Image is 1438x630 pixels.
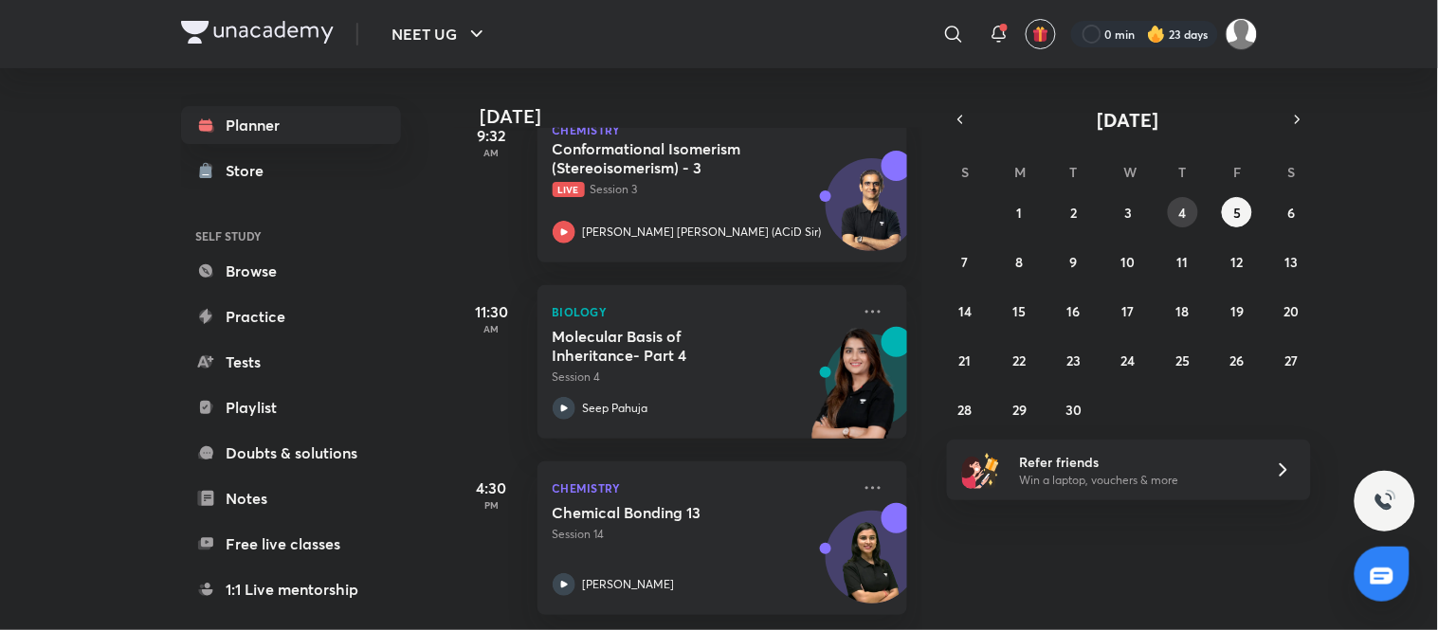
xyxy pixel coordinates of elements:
[1113,246,1143,277] button: September 10, 2025
[1124,204,1132,222] abbr: September 3, 2025
[1005,197,1035,227] button: September 1, 2025
[1019,452,1252,472] h6: Refer friends
[1013,351,1027,369] abbr: September 22, 2025
[1168,197,1198,227] button: September 4, 2025
[454,477,530,499] h5: 4:30
[1288,204,1296,222] abbr: September 6, 2025
[1284,302,1300,320] abbr: September 20, 2025
[1059,345,1089,375] button: September 23, 2025
[959,351,972,369] abbr: September 21, 2025
[1098,107,1159,133] span: [DATE]
[1179,204,1187,222] abbr: September 4, 2025
[1168,345,1198,375] button: September 25, 2025
[950,296,980,326] button: September 14, 2025
[1059,394,1089,424] button: September 30, 2025
[181,152,401,189] a: Store
[1070,163,1078,181] abbr: Tuesday
[1122,302,1135,320] abbr: September 17, 2025
[553,124,892,135] p: Chemistry
[1123,163,1137,181] abbr: Wednesday
[1059,246,1089,277] button: September 9, 2025
[1277,296,1307,326] button: September 20, 2025
[381,15,500,53] button: NEET UG
[1005,296,1035,326] button: September 15, 2025
[1113,345,1143,375] button: September 24, 2025
[1230,302,1244,320] abbr: September 19, 2025
[1032,26,1049,43] img: avatar
[1230,351,1245,369] abbr: September 26, 2025
[1285,253,1299,271] abbr: September 13, 2025
[553,503,789,522] h5: Chemical Bonding 13
[553,327,789,365] h5: Molecular Basis of Inheritance- Part 4
[454,323,530,334] p: AM
[181,570,401,608] a: 1:1 Live mentorship
[1113,197,1143,227] button: September 3, 2025
[1222,246,1252,277] button: September 12, 2025
[1026,19,1056,49] button: avatar
[181,525,401,563] a: Free live classes
[181,252,401,290] a: Browse
[553,182,585,197] span: Live
[553,300,850,323] p: Biology
[958,401,973,419] abbr: September 28, 2025
[1121,253,1136,271] abbr: September 10, 2025
[1067,302,1081,320] abbr: September 16, 2025
[1285,351,1299,369] abbr: September 27, 2025
[1121,351,1136,369] abbr: September 24, 2025
[1005,345,1035,375] button: September 22, 2025
[181,479,401,517] a: Notes
[1233,163,1241,181] abbr: Friday
[1222,296,1252,326] button: September 19, 2025
[1231,253,1244,271] abbr: September 12, 2025
[1016,253,1024,271] abbr: September 8, 2025
[1277,246,1307,277] button: September 13, 2025
[1059,296,1089,326] button: September 16, 2025
[1067,351,1082,369] abbr: September 23, 2025
[1071,204,1078,222] abbr: September 2, 2025
[1113,296,1143,326] button: September 17, 2025
[1168,246,1198,277] button: September 11, 2025
[181,106,401,144] a: Planner
[181,21,334,48] a: Company Logo
[1059,197,1089,227] button: September 2, 2025
[962,253,969,271] abbr: September 7, 2025
[1005,246,1035,277] button: September 8, 2025
[1013,302,1027,320] abbr: September 15, 2025
[1222,197,1252,227] button: September 5, 2025
[1177,253,1189,271] abbr: September 11, 2025
[1175,351,1190,369] abbr: September 25, 2025
[583,224,822,241] p: [PERSON_NAME] [PERSON_NAME] (ACiD Sir)
[1066,401,1083,419] abbr: September 30, 2025
[1019,472,1252,489] p: Win a laptop, vouchers & more
[1277,197,1307,227] button: September 6, 2025
[1222,345,1252,375] button: September 26, 2025
[827,521,918,612] img: Avatar
[1012,401,1027,419] abbr: September 29, 2025
[1015,163,1027,181] abbr: Monday
[454,300,530,323] h5: 11:30
[1226,18,1258,50] img: Amisha Rani
[553,526,850,543] p: Session 14
[553,139,789,177] h5: Conformational Isomerism (Stereoisomerism) - 3
[950,246,980,277] button: September 7, 2025
[181,220,401,252] h6: SELF STUDY
[1277,345,1307,375] button: September 27, 2025
[1017,204,1023,222] abbr: September 1, 2025
[1179,163,1187,181] abbr: Thursday
[181,434,401,472] a: Doubts & solutions
[1005,394,1035,424] button: September 29, 2025
[181,343,401,381] a: Tests
[1233,204,1241,222] abbr: September 5, 2025
[803,327,907,458] img: unacademy
[1288,163,1296,181] abbr: Saturday
[181,21,334,44] img: Company Logo
[454,124,530,147] h5: 9:32
[454,499,530,511] p: PM
[958,302,972,320] abbr: September 14, 2025
[961,163,969,181] abbr: Sunday
[1168,296,1198,326] button: September 18, 2025
[181,388,401,426] a: Playlist
[181,297,401,335] a: Practice
[974,106,1284,133] button: [DATE]
[583,400,648,417] p: Seep Pahuja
